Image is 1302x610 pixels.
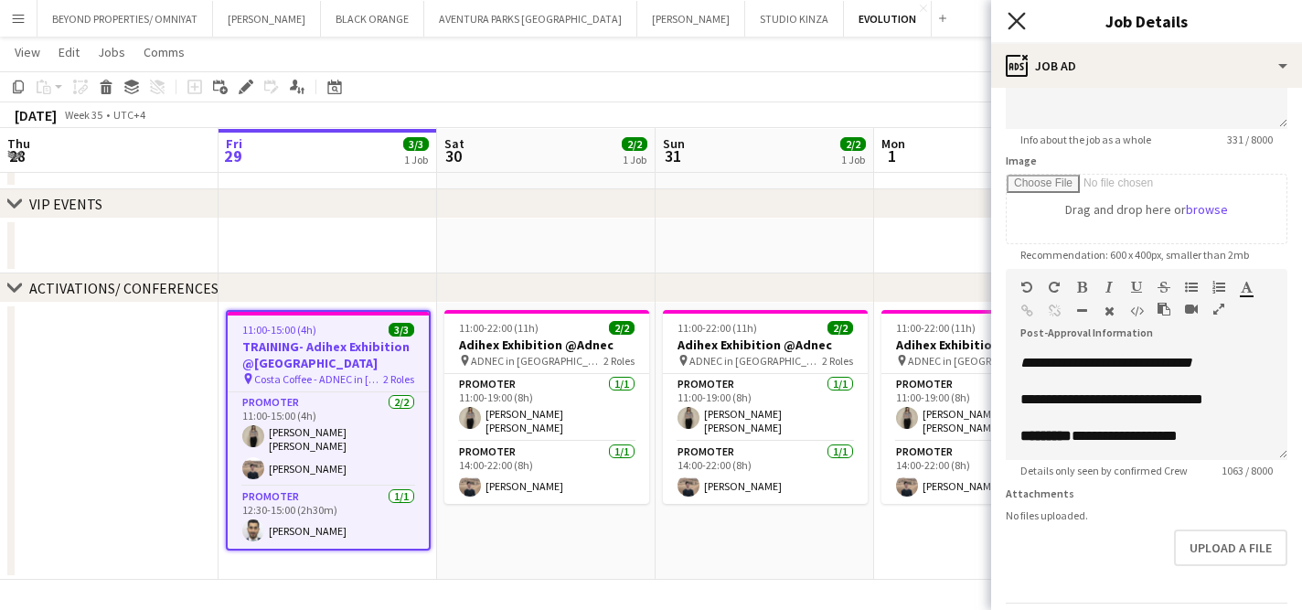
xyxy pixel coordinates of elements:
button: [PERSON_NAME] [213,1,321,37]
span: 2 Roles [383,372,414,386]
button: Horizontal Line [1075,304,1088,318]
span: 11:00-15:00 (4h) [242,323,316,337]
button: Undo [1020,280,1033,294]
span: Week 35 [60,108,106,122]
span: 2 Roles [603,354,635,368]
span: 1063 / 8000 [1207,464,1287,477]
div: 1 Job [404,153,428,166]
span: 28 [5,145,30,166]
span: 2/2 [827,321,853,335]
button: AVENTURA PARKS [GEOGRAPHIC_DATA] [424,1,637,37]
button: Bold [1075,280,1088,294]
span: 2 Roles [822,354,853,368]
app-card-role: Promoter1/114:00-22:00 (8h)[PERSON_NAME] [444,442,649,504]
div: Job Ad [991,44,1302,88]
label: Attachments [1006,487,1074,500]
h3: TRAINING- Adihex Exhibition @[GEOGRAPHIC_DATA] [228,338,429,371]
span: 2/2 [609,321,635,335]
button: Strikethrough [1158,280,1170,294]
div: UTC+4 [113,108,145,122]
a: View [7,40,48,64]
span: Mon [881,135,905,152]
span: Info about the job as a whole [1006,133,1166,146]
span: 2/2 [622,137,647,151]
span: 2/2 [840,137,866,151]
span: 30 [442,145,464,166]
button: STUDIO KINZA [745,1,844,37]
span: Sun [663,135,685,152]
div: VIP EVENTS [29,195,102,213]
button: Unordered List [1185,280,1198,294]
span: 1 [879,145,905,166]
button: Underline [1130,280,1143,294]
span: 31 [660,145,685,166]
h3: Job Details [991,9,1302,33]
app-card-role: Promoter1/111:00-19:00 (8h)[PERSON_NAME] [PERSON_NAME] [881,374,1086,442]
span: Sat [444,135,464,152]
button: HTML Code [1130,304,1143,318]
button: Upload a file [1174,530,1287,566]
span: Thu [7,135,30,152]
app-card-role: Promoter1/111:00-19:00 (8h)[PERSON_NAME] [PERSON_NAME] [663,374,868,442]
app-card-role: Promoter1/114:00-22:00 (8h)[PERSON_NAME] [881,442,1086,504]
app-job-card: 11:00-22:00 (11h)2/2Adihex Exhibition @Adnec ADNEC in [GEOGRAPHIC_DATA]2 RolesPromoter1/111:00-19... [444,310,649,504]
button: [PERSON_NAME] [637,1,745,37]
div: ACTIVATIONS/ CONFERENCES [29,279,219,297]
app-job-card: 11:00-15:00 (4h)3/3TRAINING- Adihex Exhibition @[GEOGRAPHIC_DATA] Costa Coffee - ADNEC in [GEOGRA... [226,310,431,551]
span: 3/3 [403,137,429,151]
div: 1 Job [623,153,646,166]
a: Jobs [91,40,133,64]
app-job-card: 11:00-22:00 (11h)2/2Adihex Exhibition @Adnec ADNEC in [GEOGRAPHIC_DATA]2 RolesPromoter1/111:00-19... [663,310,868,504]
span: 11:00-22:00 (11h) [896,321,976,335]
span: Costa Coffee - ADNEC in [GEOGRAPHIC_DATA] [254,372,383,386]
button: Ordered List [1212,280,1225,294]
app-job-card: 11:00-22:00 (11h)2/2Adihex Exhibition @Adnec ADNEC in [GEOGRAPHIC_DATA]2 RolesPromoter1/111:00-19... [881,310,1086,504]
button: Text Color [1240,280,1253,294]
div: [DATE] [15,106,57,124]
button: Redo [1048,280,1061,294]
app-card-role: Promoter1/112:30-15:00 (2h30m)[PERSON_NAME] [228,487,429,549]
span: 331 / 8000 [1212,133,1287,146]
app-card-role: Promoter1/111:00-19:00 (8h)[PERSON_NAME] [PERSON_NAME] [444,374,649,442]
button: EVOLUTION [844,1,932,37]
h3: Adihex Exhibition @Adnec [663,337,868,353]
a: Edit [51,40,87,64]
button: Italic [1103,280,1115,294]
span: ADNEC in [GEOGRAPHIC_DATA] [689,354,822,368]
h3: Adihex Exhibition @Adnec [881,337,1086,353]
span: Fri [226,135,242,152]
button: Fullscreen [1212,302,1225,316]
button: BLACK ORANGE [321,1,424,37]
button: Insert video [1185,302,1198,316]
button: Clear Formatting [1103,304,1115,318]
div: 1 Job [841,153,865,166]
h3: Adihex Exhibition @Adnec [444,337,649,353]
span: Recommendation: 600 x 400px, smaller than 2mb [1006,248,1264,262]
span: 11:00-22:00 (11h) [678,321,757,335]
span: ADNEC in [GEOGRAPHIC_DATA] [908,354,1041,368]
button: BEYOND PROPERTIES/ OMNIYAT [37,1,213,37]
div: No files uploaded. [1006,508,1287,522]
span: 3/3 [389,323,414,337]
span: Jobs [98,44,125,60]
span: Comms [144,44,185,60]
span: Details only seen by confirmed Crew [1006,464,1202,477]
span: 29 [223,145,242,166]
button: Paste as plain text [1158,302,1170,316]
span: Edit [59,44,80,60]
app-card-role: Promoter1/114:00-22:00 (8h)[PERSON_NAME] [663,442,868,504]
span: ADNEC in [GEOGRAPHIC_DATA] [471,354,603,368]
app-card-role: Promoter2/211:00-15:00 (4h)[PERSON_NAME] [PERSON_NAME][PERSON_NAME] [228,392,429,487]
span: 11:00-22:00 (11h) [459,321,539,335]
a: Comms [136,40,192,64]
span: View [15,44,40,60]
